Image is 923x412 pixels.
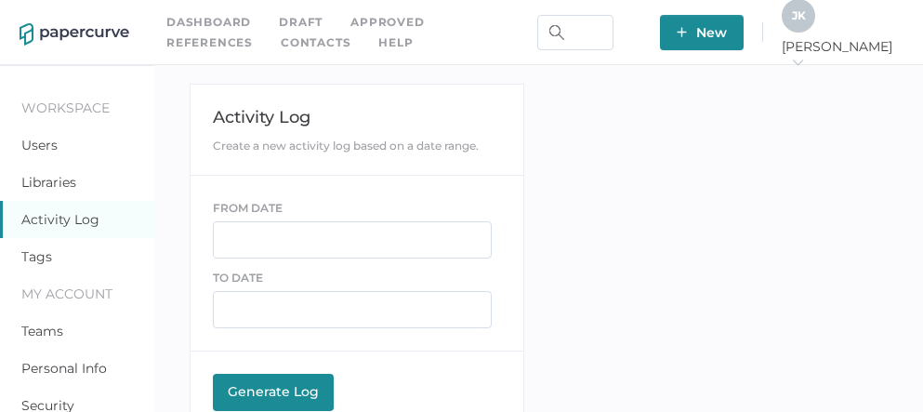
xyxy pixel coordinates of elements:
div: help [378,33,413,53]
span: New [677,15,727,50]
a: Libraries [21,174,76,191]
button: Generate Log [213,374,334,411]
span: FROM DATE [213,201,283,215]
a: Dashboard [166,12,251,33]
img: papercurve-logo-colour.7244d18c.svg [20,23,129,46]
img: plus-white.e19ec114.svg [677,27,687,37]
a: Teams [21,323,63,339]
a: Draft [279,12,323,33]
a: Tags [21,248,52,265]
img: search.bf03fe8b.svg [549,25,564,40]
div: Generate Log [222,383,324,400]
div: Create a new activity log based on a date range. [213,139,502,153]
i: arrow_right [791,56,804,69]
span: TO DATE [213,271,263,285]
a: Users [21,137,58,153]
span: J K [792,8,806,22]
span: [PERSON_NAME] [782,38,903,72]
a: Activity Log [21,211,99,228]
a: Personal Info [21,360,107,377]
a: Contacts [281,33,350,53]
div: Activity Log [213,107,502,127]
button: New [660,15,744,50]
a: Approved [350,12,424,33]
input: Search Workspace [537,15,613,50]
a: References [166,33,253,53]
